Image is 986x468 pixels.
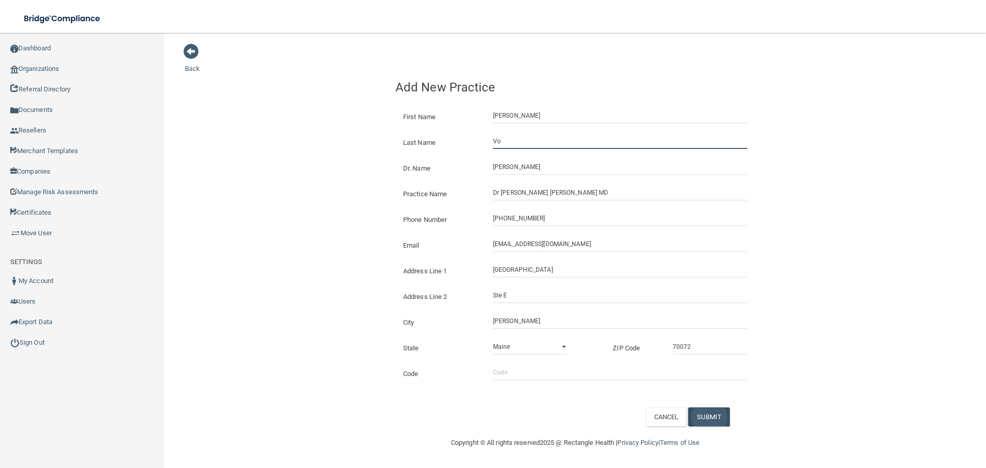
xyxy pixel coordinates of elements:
[493,185,747,200] input: Practice Name
[10,297,18,306] img: icon-users.e205127d.png
[493,159,747,175] input: Doctor Name
[493,108,747,123] input: First Name
[646,407,687,426] button: CANCEL
[395,239,485,252] label: Email
[493,262,747,277] input: Address Line 1
[605,342,665,354] label: ZIP Code
[395,81,755,94] h4: Add New Practice
[493,365,747,380] input: Code
[395,342,485,354] label: State
[395,188,485,200] label: Practice Name
[10,338,20,347] img: ic_power_dark.7ecde6b1.png
[10,106,18,115] img: icon-documents.8dae5593.png
[617,439,658,446] a: Privacy Policy
[673,339,747,354] input: _____
[10,45,18,53] img: ic_dashboard_dark.d01f4a41.png
[493,236,747,252] input: Email
[15,8,110,29] img: bridge_compliance_login_screen.278c3ca4.svg
[395,111,485,123] label: First Name
[395,291,485,303] label: Address Line 2
[10,256,42,268] label: SETTINGS
[185,52,200,72] a: Back
[493,211,747,226] input: (___) ___-____
[493,134,747,149] input: Last Name
[10,65,18,73] img: organization-icon.f8decf85.png
[493,288,747,303] input: Address Line 2
[493,313,747,329] input: City
[388,426,763,459] div: Copyright © All rights reserved 2025 @ Rectangle Health | |
[395,214,485,226] label: Phone Number
[10,228,21,238] img: briefcase.64adab9b.png
[10,127,18,135] img: ic_reseller.de258add.png
[660,439,699,446] a: Terms of Use
[10,318,18,326] img: icon-export.b9366987.png
[395,162,485,175] label: Dr. Name
[395,265,485,277] label: Address Line 1
[395,137,485,149] label: Last Name
[688,407,730,426] button: SUBMIT
[395,316,485,329] label: City
[395,368,485,380] label: Code
[10,277,18,285] img: ic_user_dark.df1a06c3.png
